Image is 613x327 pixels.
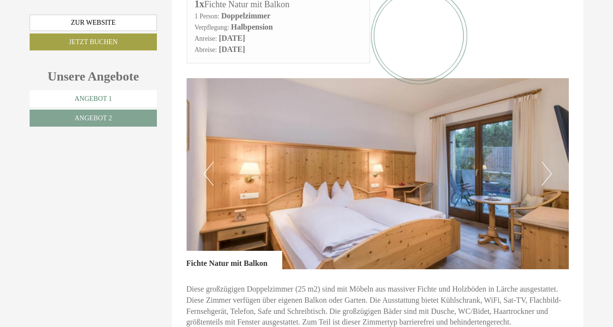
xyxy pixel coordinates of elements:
button: Previous [204,162,214,186]
small: Abreise: [195,46,217,53]
div: Unsere Angebote [30,67,157,85]
span: Angebot 2 [74,114,112,122]
div: Fichte Natur mit Balkon [187,251,282,269]
small: Anreise: [195,35,217,42]
small: Verpflegung: [195,24,229,31]
b: [DATE] [219,45,245,53]
img: image [187,78,569,269]
small: 1 Person: [195,13,220,20]
span: Angebot 1 [74,95,112,102]
b: Halbpension [231,23,272,31]
a: Jetzt buchen [30,33,157,50]
a: Zur Website [30,15,157,31]
b: [DATE] [219,34,245,42]
b: Doppelzimmer [221,12,270,20]
button: Next [542,162,552,186]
